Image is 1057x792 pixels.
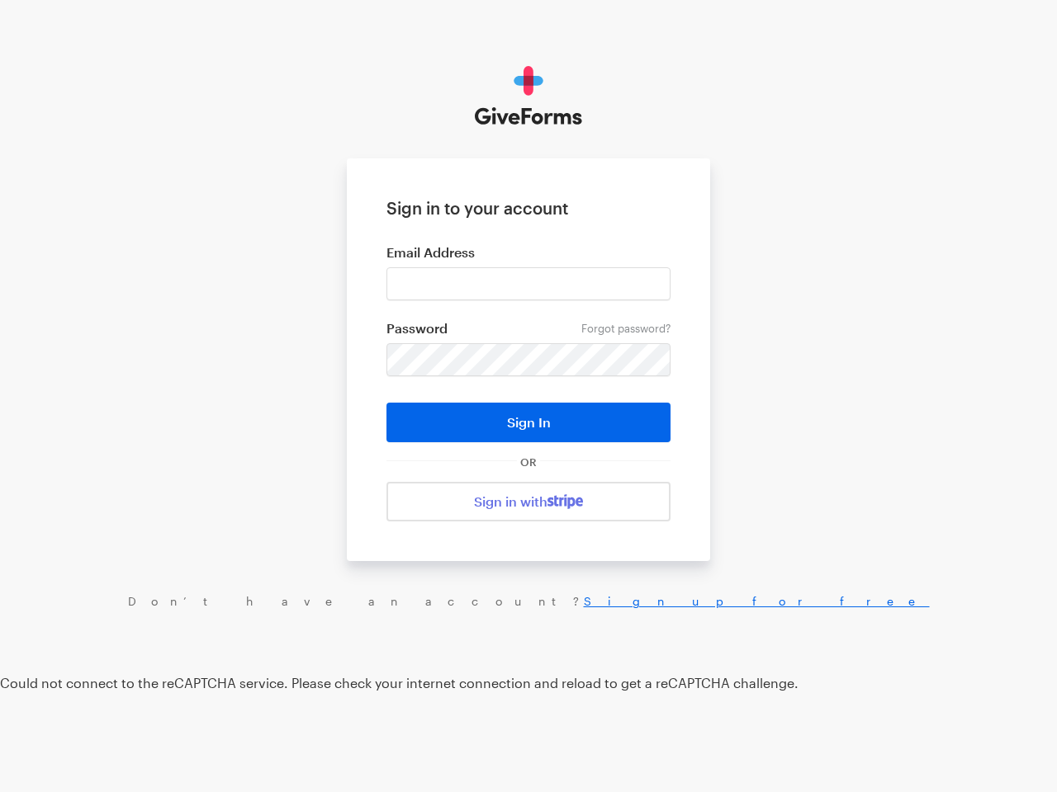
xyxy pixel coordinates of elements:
[386,320,671,337] label: Password
[386,198,671,218] h1: Sign in to your account
[386,244,671,261] label: Email Address
[584,594,930,608] a: Sign up for free
[475,66,583,125] img: GiveForms
[581,322,671,335] a: Forgot password?
[547,494,583,509] img: stripe-07469f1003232ad58a8838275b02f7af1ac9ba95304e10fa954b414cd571f63b.svg
[17,594,1040,609] div: Don’t have an account?
[386,482,671,521] a: Sign in with
[517,455,540,469] span: OR
[386,403,671,442] button: Sign In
